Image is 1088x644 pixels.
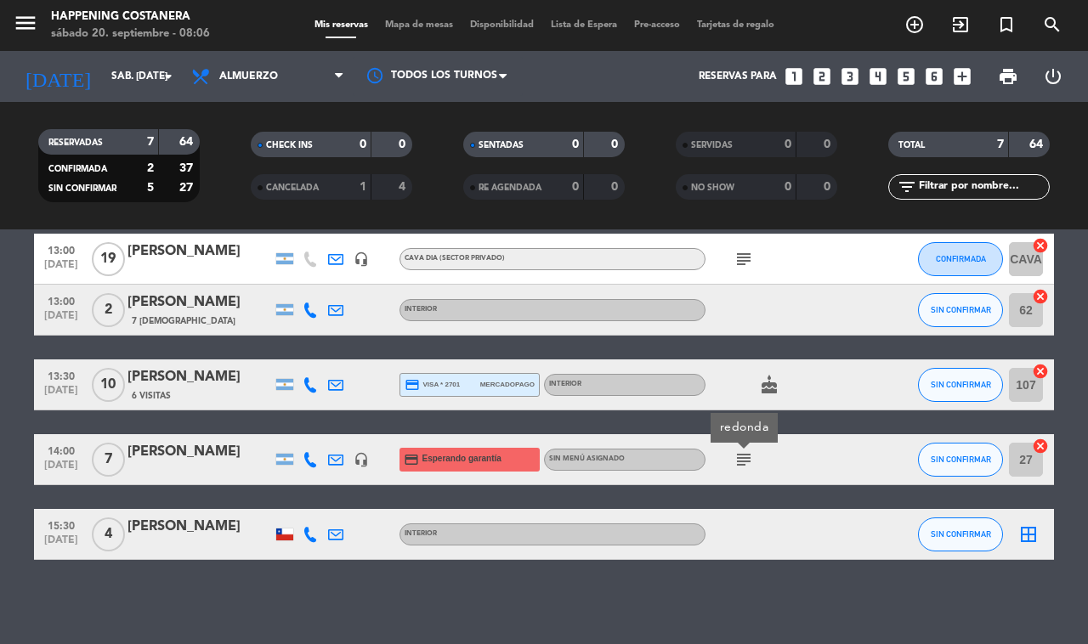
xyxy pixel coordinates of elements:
[611,181,621,193] strong: 0
[405,255,505,262] span: CAVA DIA (Sector Privado)
[51,8,210,25] div: Happening Costanera
[13,10,38,42] button: menu
[127,441,272,463] div: [PERSON_NAME]
[40,460,82,479] span: [DATE]
[783,65,805,88] i: looks_one
[92,293,125,327] span: 2
[40,240,82,259] span: 13:00
[1042,14,1062,35] i: search
[40,365,82,385] span: 13:30
[132,314,235,328] span: 7 [DEMOGRAPHIC_DATA]
[40,385,82,404] span: [DATE]
[951,65,973,88] i: add_box
[179,136,196,148] strong: 64
[996,14,1017,35] i: turned_in_not
[405,306,437,313] span: INTERIOR
[48,184,116,193] span: SIN CONFIRMAR
[572,181,579,193] strong: 0
[691,141,733,150] span: SERVIDAS
[734,449,754,470] i: subject
[377,20,462,30] span: Mapa de mesas
[48,138,103,147] span: RESERVADAS
[13,58,103,95] i: [DATE]
[1032,237,1049,254] i: cancel
[904,14,925,35] i: add_circle_outline
[542,20,626,30] span: Lista de Espera
[759,375,779,395] i: cake
[147,136,154,148] strong: 7
[785,138,791,150] strong: 0
[40,515,82,534] span: 15:30
[839,65,861,88] i: looks_3
[1032,438,1049,455] i: cancel
[354,452,369,467] i: headset_mic
[354,251,369,267] i: headset_mic
[360,181,366,193] strong: 1
[785,181,791,193] strong: 0
[360,138,366,150] strong: 0
[918,517,1003,551] button: SIN CONFIRMAR
[898,141,925,150] span: TOTAL
[48,165,107,173] span: CONFIRMADA
[179,182,196,194] strong: 27
[40,259,82,279] span: [DATE]
[40,534,82,554] span: [DATE]
[132,389,171,403] span: 6 Visitas
[611,138,621,150] strong: 0
[1032,363,1049,380] i: cancel
[13,10,38,36] i: menu
[405,530,437,537] span: INTERIOR
[179,162,196,174] strong: 37
[734,249,754,269] i: subject
[626,20,688,30] span: Pre-acceso
[918,293,1003,327] button: SIN CONFIRMAR
[479,184,541,192] span: RE AGENDADA
[219,71,278,82] span: Almuerzo
[895,65,917,88] i: looks_5
[479,141,524,150] span: SENTADAS
[923,65,945,88] i: looks_6
[158,66,178,87] i: arrow_drop_down
[462,20,542,30] span: Disponibilidad
[997,138,1004,150] strong: 7
[549,455,625,462] span: Sin menú asignado
[931,305,991,314] span: SIN CONFIRMAR
[572,138,579,150] strong: 0
[918,443,1003,477] button: SIN CONFIRMAR
[549,381,581,387] span: INTERIOR
[399,181,409,193] strong: 4
[92,242,125,276] span: 19
[824,181,834,193] strong: 0
[931,380,991,389] span: SIN CONFIRMAR
[92,517,125,551] span: 4
[720,419,769,437] div: redonda
[127,516,272,538] div: [PERSON_NAME]
[897,177,917,197] i: filter_list
[1029,138,1046,150] strong: 64
[399,138,409,150] strong: 0
[40,310,82,330] span: [DATE]
[1032,288,1049,305] i: cancel
[147,162,154,174] strong: 2
[699,71,777,82] span: Reservas para
[950,14,971,35] i: exit_to_app
[936,254,986,263] span: CONFIRMADA
[404,452,419,467] i: credit_card
[998,66,1018,87] span: print
[306,20,377,30] span: Mis reservas
[405,377,460,393] span: visa * 2701
[480,379,535,390] span: mercadopago
[917,178,1049,196] input: Filtrar por nombre...
[1018,524,1039,545] i: border_all
[1043,66,1063,87] i: power_settings_new
[147,182,154,194] strong: 5
[40,291,82,310] span: 13:00
[422,452,501,466] span: Esperando garantía
[127,240,272,263] div: [PERSON_NAME]
[688,20,783,30] span: Tarjetas de regalo
[931,455,991,464] span: SIN CONFIRMAR
[824,138,834,150] strong: 0
[405,377,420,393] i: credit_card
[1030,51,1075,102] div: LOG OUT
[918,368,1003,402] button: SIN CONFIRMAR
